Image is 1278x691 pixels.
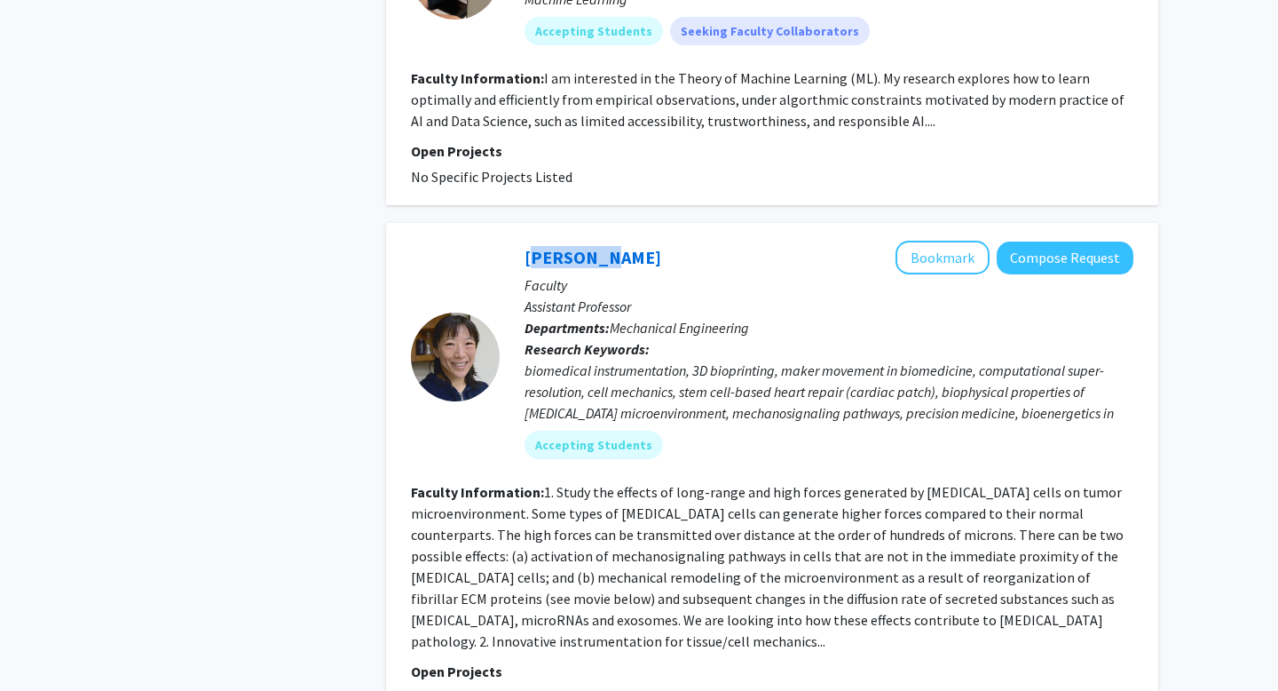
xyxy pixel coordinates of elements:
[411,483,1124,650] fg-read-more: 1. Study the effects of long-range and high forces generated by [MEDICAL_DATA] cells on tumor mic...
[610,319,749,337] span: Mechanical Engineering
[525,319,610,337] b: Departments:
[525,274,1133,296] p: Faculty
[13,611,75,678] iframe: Chat
[525,246,661,268] a: [PERSON_NAME]
[525,431,663,459] mat-chip: Accepting Students
[411,168,572,186] span: No Specific Projects Listed
[411,69,544,87] b: Faculty Information:
[997,242,1133,274] button: Compose Request to Yun Chen
[895,241,990,274] button: Add Yun Chen to Bookmarks
[525,17,663,45] mat-chip: Accepting Students
[411,661,1133,682] p: Open Projects
[411,140,1133,162] p: Open Projects
[411,69,1124,130] fg-read-more: I am interested in the Theory of Machine Learning (ML). My research explores how to learn optimal...
[525,296,1133,317] p: Assistant Professor
[411,483,544,501] b: Faculty Information:
[525,340,650,358] b: Research Keywords:
[670,17,870,45] mat-chip: Seeking Faculty Collaborators
[525,360,1133,445] div: biomedical instrumentation, 3D bioprinting, maker movement in biomedicine, computational super-re...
